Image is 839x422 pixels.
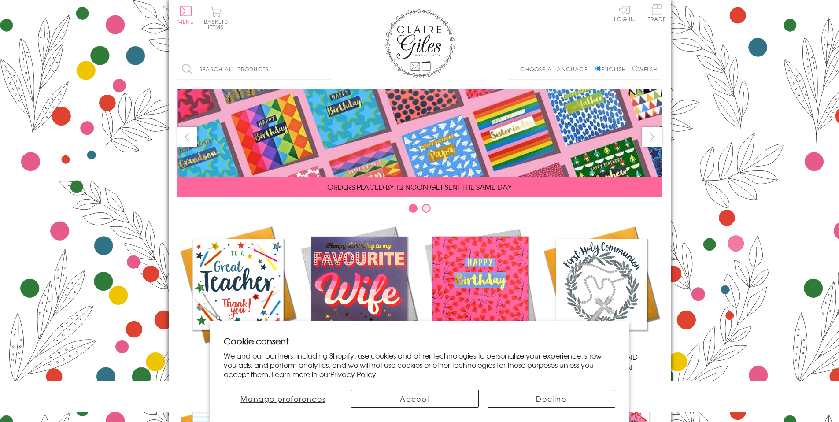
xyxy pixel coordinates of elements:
[299,224,420,362] a: New Releases
[177,59,332,79] input: Search all products
[177,204,662,217] div: Carousel Pagination
[177,6,195,24] button: Menu
[240,393,325,404] span: Manage preferences
[208,18,228,31] span: 0 items
[204,7,228,30] button: Basket0 items
[384,9,455,78] img: Claire Giles Greetings Cards
[323,59,332,79] input: Search
[224,390,342,408] button: Manage preferences
[648,4,666,23] a: Trade
[327,181,512,192] span: ORDERS PLACED BY 12 NOON GET SENT THE SAME DAY
[541,224,662,373] a: Communion and Confirmation
[177,127,197,147] button: prev
[409,204,418,213] button: Carousel Page 1 (Current Slide)
[488,390,615,408] button: Decline
[224,351,615,378] p: We and our partners, including Shopify, use cookies and other technologies to personalize your ex...
[595,66,601,71] input: English
[330,369,376,379] a: Privacy Policy
[177,224,299,362] a: Academic
[420,224,541,362] a: Birthdays
[632,65,658,73] label: Welsh
[632,66,638,71] input: Welsh
[614,4,635,22] a: Log In
[648,4,666,22] span: Trade
[595,65,630,73] label: English
[642,127,662,147] button: next
[422,204,431,213] button: Carousel Page 2
[520,65,594,73] p: Choose a language:
[177,18,195,26] span: Menu
[351,390,479,408] button: Accept
[224,335,615,347] h2: Cookie consent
